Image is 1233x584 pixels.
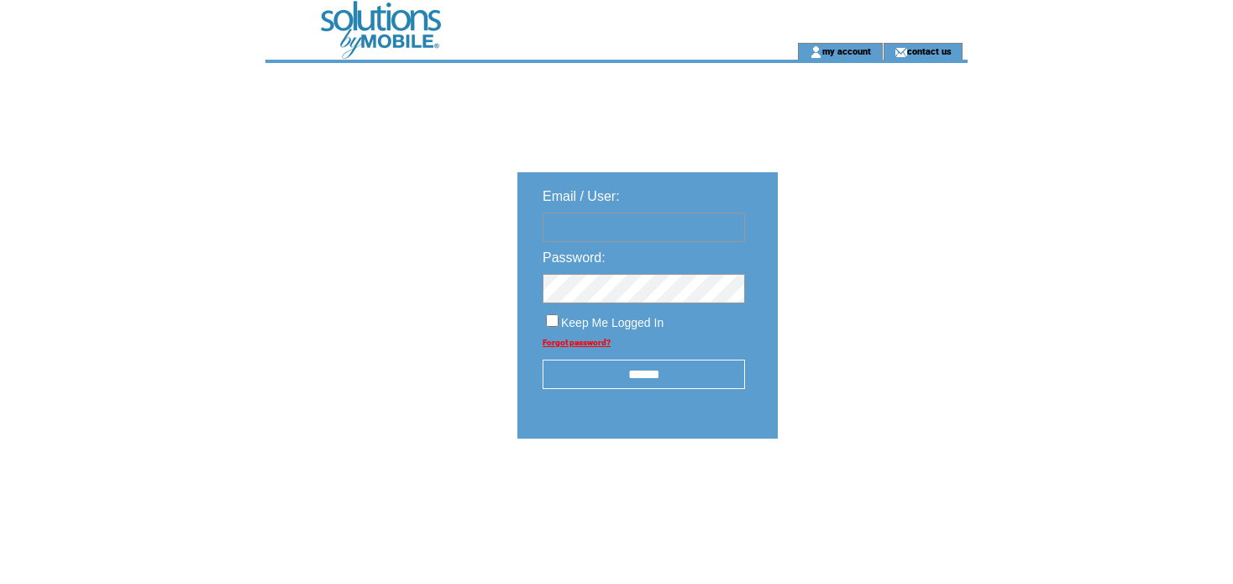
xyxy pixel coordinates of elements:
img: transparent.png [826,481,910,502]
a: contact us [907,45,952,56]
span: Password: [543,250,606,265]
img: contact_us_icon.gif [895,45,907,59]
a: my account [822,45,871,56]
img: account_icon.gif [810,45,822,59]
span: Email / User: [543,189,620,203]
a: Forgot password? [543,338,611,347]
span: Keep Me Logged In [561,316,664,329]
